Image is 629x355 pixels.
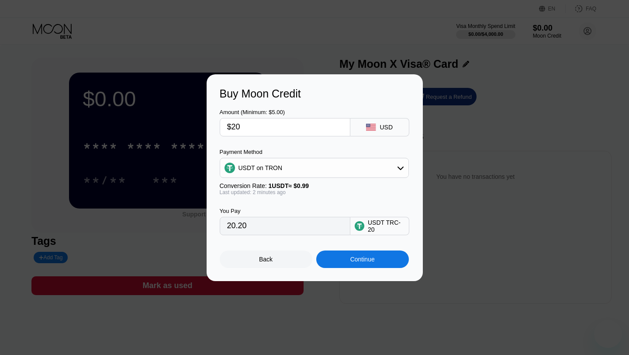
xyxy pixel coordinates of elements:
div: Buy Moon Credit [220,87,410,100]
div: Back [259,256,273,263]
div: Back [220,251,312,268]
div: Conversion Rate: [220,182,409,189]
div: USDT TRC-20 [368,219,404,233]
div: Continue [350,256,375,263]
div: USD [380,124,393,131]
div: USDT on TRON [220,159,408,177]
div: Amount (Minimum: $5.00) [220,109,350,115]
span: 1 USDT ≈ $0.99 [269,182,309,189]
div: Payment Method [220,149,409,155]
div: You Pay [220,208,350,214]
iframe: Button to launch messaging window [594,320,622,348]
div: Last updated: 2 minutes ago [220,189,409,195]
input: $0.00 [227,118,343,136]
div: Continue [316,251,409,268]
div: USDT on TRON [238,164,283,171]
